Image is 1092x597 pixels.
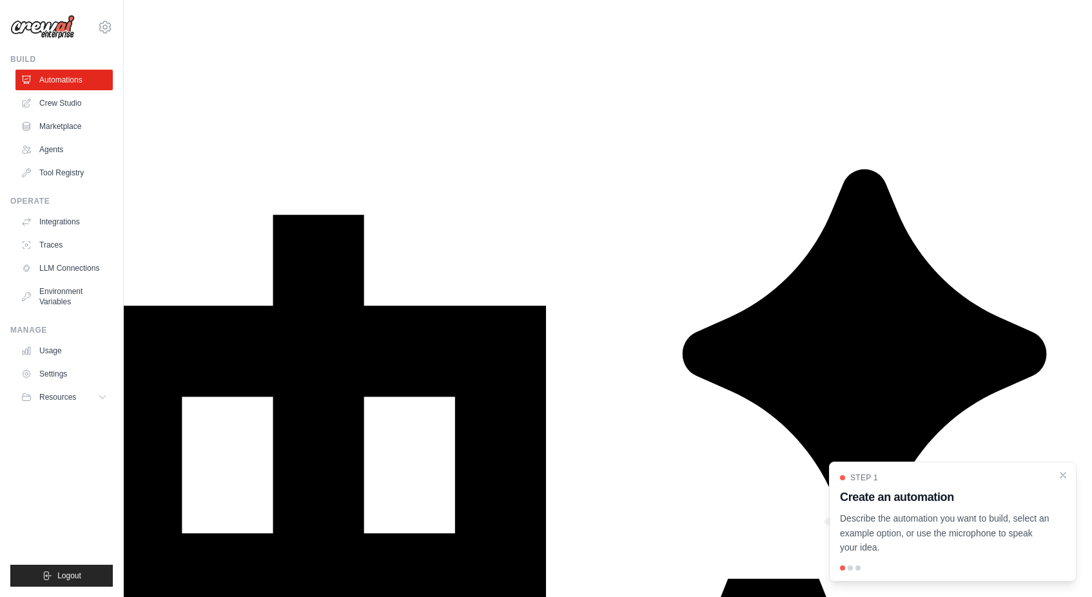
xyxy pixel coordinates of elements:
button: Logout [10,565,113,587]
a: Integrations [15,211,113,232]
button: Resources [15,387,113,407]
div: Operate [10,196,113,206]
div: Manage [10,325,113,335]
span: Step 1 [850,473,878,483]
span: Logout [57,571,81,581]
a: LLM Connections [15,258,113,279]
h3: Create an automation [840,488,1050,506]
a: Automations [15,70,113,90]
a: Traces [15,235,113,255]
iframe: Chat Widget [1028,535,1092,597]
img: Logo [10,15,75,39]
a: Agents [15,139,113,160]
a: Tool Registry [15,162,113,183]
a: Usage [15,340,113,361]
p: Describe the automation you want to build, select an example option, or use the microphone to spe... [840,511,1050,555]
div: Build [10,54,113,64]
a: Marketplace [15,116,113,137]
a: Environment Variables [15,281,113,312]
a: Crew Studio [15,93,113,113]
span: Resources [39,392,76,402]
a: Settings [15,364,113,384]
button: Close walkthrough [1058,470,1068,480]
